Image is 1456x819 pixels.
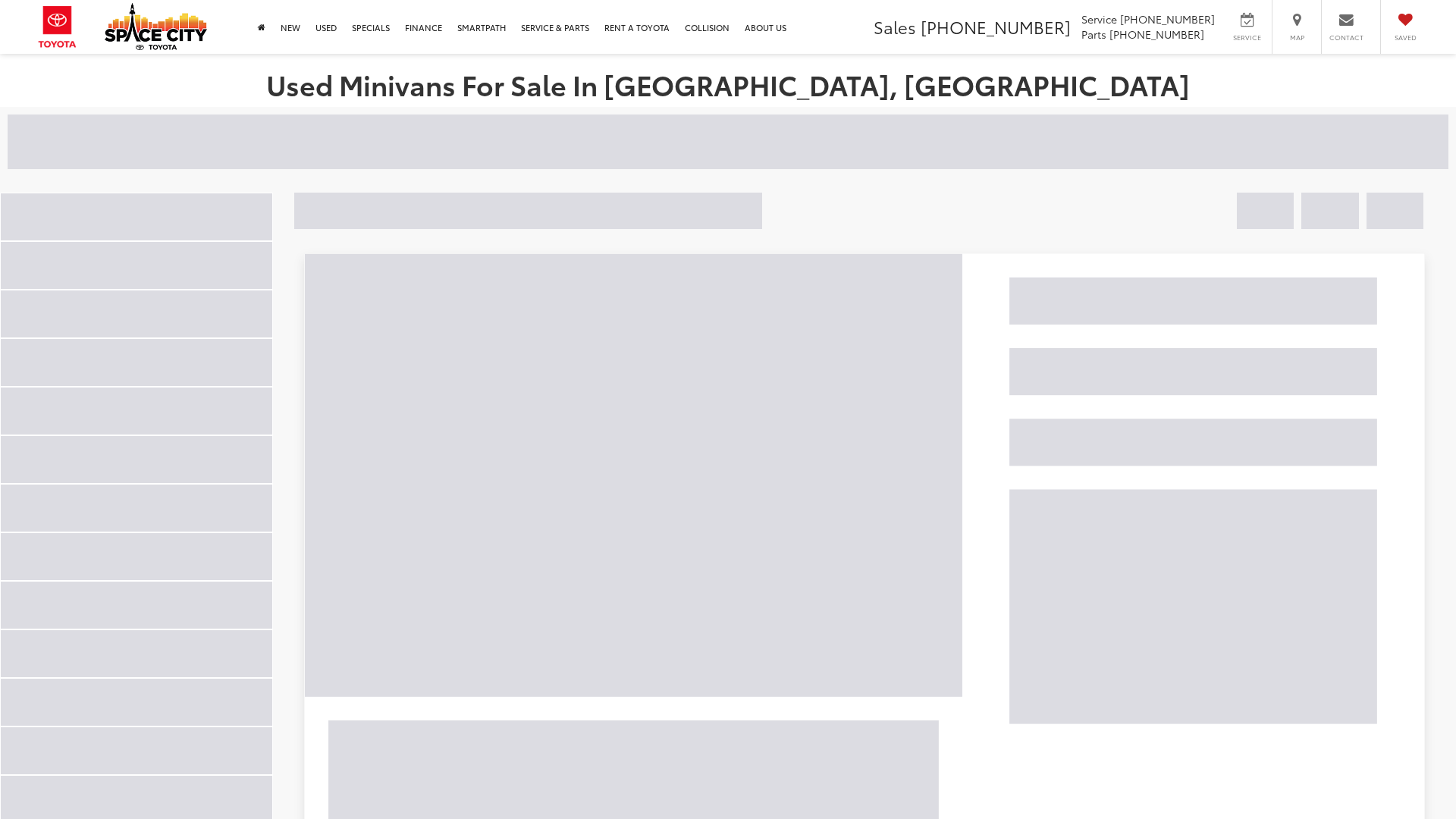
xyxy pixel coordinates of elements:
span: Saved [1389,33,1422,42]
span: [PHONE_NUMBER] [1120,11,1215,27]
span: Contact [1329,33,1363,42]
span: Sales [874,14,916,39]
span: Service [1230,33,1264,42]
span: Service [1081,11,1117,27]
span: [PHONE_NUMBER] [1109,27,1204,42]
span: Map [1280,33,1313,42]
span: [PHONE_NUMBER] [921,14,1071,39]
span: Parts [1081,27,1106,42]
img: Space City Toyota [105,3,207,50]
